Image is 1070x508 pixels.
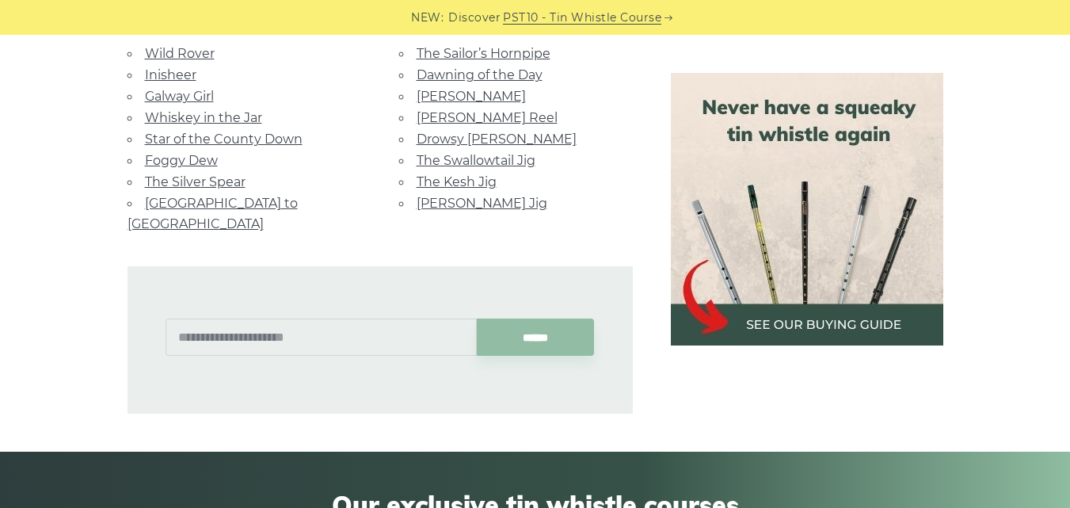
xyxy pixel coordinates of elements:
a: [GEOGRAPHIC_DATA] to [GEOGRAPHIC_DATA] [128,196,298,231]
a: Whiskey in the Jar [145,110,262,125]
span: NEW: [411,9,444,27]
a: PST10 - Tin Whistle Course [503,9,661,27]
a: [PERSON_NAME] Jig [417,196,547,211]
a: Inisheer [145,67,196,82]
a: Star of the County Down [145,132,303,147]
a: Wild Rover [145,46,215,61]
a: Dawning of the Day [417,67,543,82]
a: Foggy Dew [145,153,218,168]
img: tin whistle buying guide [671,73,943,346]
a: [PERSON_NAME] Reel [417,110,558,125]
a: Drowsy [PERSON_NAME] [417,132,577,147]
a: Galway Girl [145,89,214,104]
a: The Silver Spear [145,174,246,189]
a: The Swallowtail Jig [417,153,535,168]
a: [PERSON_NAME] [417,89,526,104]
a: The Sailor’s Hornpipe [417,46,550,61]
span: Discover [448,9,501,27]
a: The Kesh Jig [417,174,497,189]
